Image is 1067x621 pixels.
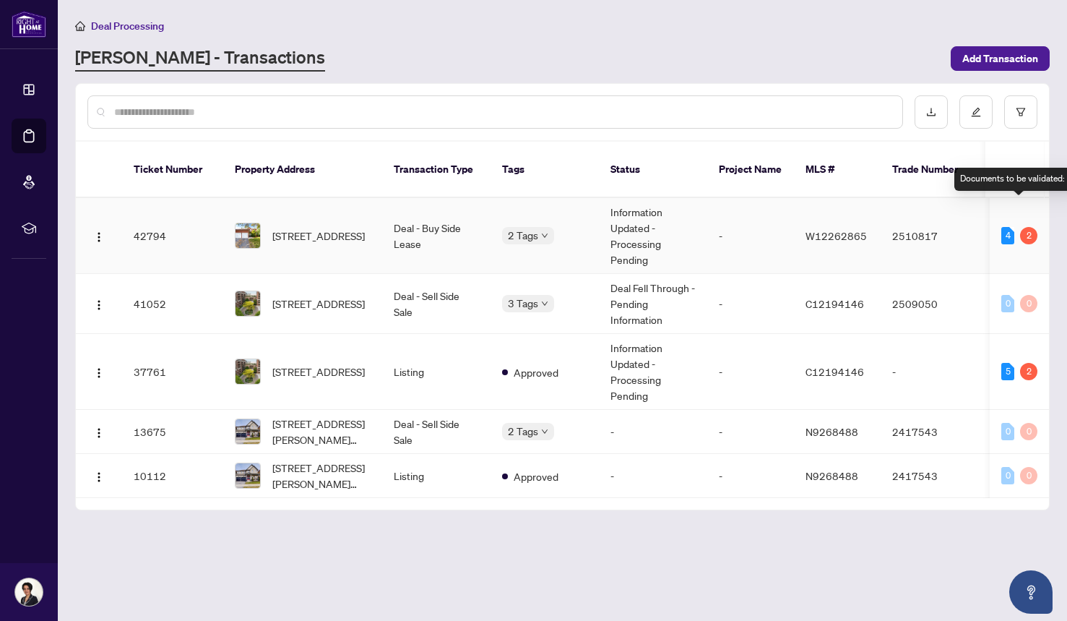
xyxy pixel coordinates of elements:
td: 42794 [122,198,223,274]
div: 5 [1001,363,1014,380]
button: Logo [87,464,111,487]
td: 2510817 [881,198,982,274]
td: - [707,334,794,410]
img: Logo [93,299,105,311]
th: Tags [491,142,599,198]
a: [PERSON_NAME] - Transactions [75,46,325,72]
span: 3 Tags [508,295,538,312]
th: Status [599,142,707,198]
button: edit [959,95,993,129]
button: filter [1004,95,1037,129]
span: [STREET_ADDRESS][PERSON_NAME][PERSON_NAME] [272,416,371,447]
th: MLS # [794,142,881,198]
img: thumbnail-img [236,419,260,444]
div: 0 [1020,423,1037,440]
td: Listing [382,334,491,410]
td: - [599,410,707,454]
div: 0 [1020,295,1037,312]
span: Add Transaction [962,47,1038,70]
div: 2 [1020,227,1037,244]
th: Trade Number [881,142,982,198]
td: - [881,334,982,410]
span: Approved [514,364,558,380]
button: Logo [87,292,111,315]
span: down [541,428,548,435]
button: Logo [87,420,111,443]
span: Approved [514,468,558,484]
span: [STREET_ADDRESS] [272,228,365,244]
button: Logo [87,224,111,247]
th: Ticket Number [122,142,223,198]
span: filter [1016,107,1026,117]
span: [STREET_ADDRESS] [272,364,365,380]
td: - [707,454,794,498]
div: 0 [1001,467,1014,484]
img: Logo [93,231,105,243]
div: 0 [1001,295,1014,312]
button: Add Transaction [951,46,1050,71]
td: 10112 [122,454,223,498]
div: 2 [1020,363,1037,380]
td: Listing [382,454,491,498]
span: N9268488 [805,425,858,438]
td: 41052 [122,274,223,334]
div: 0 [1001,423,1014,440]
td: 2417543 [881,410,982,454]
span: down [541,232,548,239]
span: N9268488 [805,469,858,482]
img: thumbnail-img [236,223,260,248]
span: [STREET_ADDRESS][PERSON_NAME][PERSON_NAME] [272,460,371,492]
span: [STREET_ADDRESS] [272,296,365,312]
td: 2417543 [881,454,982,498]
td: - [707,198,794,274]
img: logo [12,11,46,38]
img: Logo [93,471,105,483]
div: 0 [1020,467,1037,484]
span: C12194146 [805,297,864,310]
span: home [75,21,85,31]
th: Project Name [707,142,794,198]
td: 37761 [122,334,223,410]
div: 4 [1001,227,1014,244]
button: download [915,95,948,129]
td: - [599,454,707,498]
span: 2 Tags [508,423,538,440]
span: Deal Processing [91,20,164,33]
img: Profile Icon [15,578,43,606]
td: Deal - Sell Side Sale [382,274,491,334]
img: thumbnail-img [236,463,260,488]
img: Logo [93,367,105,379]
td: - [707,274,794,334]
span: down [541,300,548,307]
span: download [926,107,936,117]
img: thumbnail-img [236,291,260,316]
td: - [707,410,794,454]
span: W12262865 [805,229,867,242]
button: Logo [87,360,111,383]
span: C12194146 [805,365,864,378]
th: Property Address [223,142,382,198]
td: 13675 [122,410,223,454]
td: Deal Fell Through - Pending Information [599,274,707,334]
span: edit [971,107,981,117]
td: Deal - Buy Side Lease [382,198,491,274]
img: Logo [93,427,105,439]
td: Information Updated - Processing Pending [599,198,707,274]
button: Open asap [1009,570,1053,614]
td: 2509050 [881,274,982,334]
td: Deal - Sell Side Sale [382,410,491,454]
img: thumbnail-img [236,359,260,384]
td: Information Updated - Processing Pending [599,334,707,410]
th: Transaction Type [382,142,491,198]
span: 2 Tags [508,227,538,244]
